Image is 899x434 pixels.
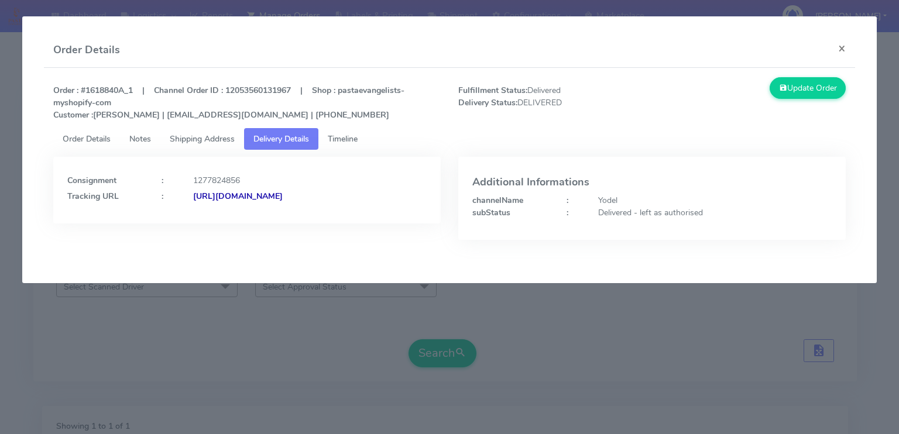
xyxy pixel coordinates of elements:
[770,77,846,99] button: Update Order
[449,84,652,121] span: Delivered DELIVERED
[67,175,116,186] strong: Consignment
[67,191,119,202] strong: Tracking URL
[53,42,120,58] h4: Order Details
[567,195,568,206] strong: :
[589,194,840,206] div: Yodel
[458,97,517,108] strong: Delivery Status:
[162,175,163,186] strong: :
[328,133,358,144] span: Timeline
[253,133,309,144] span: Delivery Details
[589,206,840,219] div: Delivered - left as authorised
[53,128,846,150] ul: Tabs
[184,174,435,187] div: 1277824856
[53,109,93,120] strong: Customer :
[472,195,523,206] strong: channelName
[472,207,510,218] strong: subStatus
[129,133,151,144] span: Notes
[170,133,235,144] span: Shipping Address
[458,85,527,96] strong: Fulfillment Status:
[63,133,111,144] span: Order Details
[193,191,283,202] strong: [URL][DOMAIN_NAME]
[567,207,568,218] strong: :
[162,191,163,202] strong: :
[472,177,832,188] h4: Additional Informations
[829,33,855,64] button: Close
[53,85,404,120] strong: Order : #1618840A_1 | Channel Order ID : 12053560131967 | Shop : pastaevangelists-myshopify-com [...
